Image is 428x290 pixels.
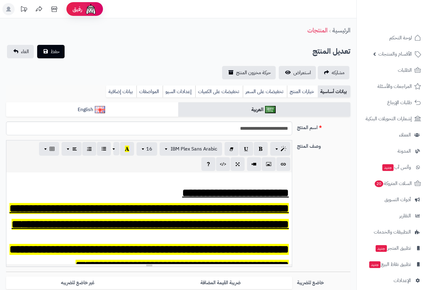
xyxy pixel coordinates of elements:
[295,277,353,286] label: خاضع للضريبة
[51,48,60,55] span: حفظ
[307,26,327,35] a: المنتجات
[360,111,424,126] a: إشعارات التحويلات البنكية
[375,244,411,252] span: تطبيق المتجر
[236,69,271,76] span: حركة مخزون المنتج
[360,95,424,110] a: طلبات الإرجاع
[318,66,349,79] a: مشاركه
[398,147,411,155] span: المدونة
[243,85,287,98] a: تخفيضات على السعر
[398,66,412,74] span: الطلبات
[295,121,353,131] label: اسم المنتج
[295,140,353,150] label: وصف المنتج
[394,276,411,285] span: الإعدادات
[318,85,350,98] a: بيانات أساسية
[360,192,424,207] a: أدوات التسويق
[399,131,411,139] span: العملاء
[360,79,424,94] a: المراجعات والأسئلة
[360,128,424,142] a: العملاء
[382,163,411,172] span: وآتس آب
[136,142,157,156] button: 16
[293,69,311,76] span: استعراض
[16,3,31,17] a: تحديثات المنصة
[160,142,222,156] button: IBM Plex Sans Arabic
[6,277,149,289] label: غير خاضع للضريبه
[387,5,422,17] img: logo-2.png
[387,98,412,107] span: طلبات الإرجاع
[37,45,65,58] button: حفظ
[360,63,424,78] a: الطلبات
[149,277,292,289] label: ضريبة القيمة المضافة
[332,69,345,76] span: مشاركه
[95,106,105,113] img: English
[366,114,412,123] span: إشعارات التحويلات البنكية
[360,225,424,239] a: التطبيقات والخدمات
[287,85,318,98] a: خيارات المنتج
[171,145,217,153] span: IBM Plex Sans Arabic
[85,3,97,15] img: ai-face.png
[313,45,350,58] h2: تعديل المنتج
[360,257,424,272] a: تطبيق نقاط البيعجديد
[360,273,424,288] a: الإعدادات
[146,145,152,153] span: 16
[360,176,424,191] a: السلات المتروكة20
[374,180,383,187] span: 20
[382,164,394,171] span: جديد
[265,106,276,113] img: العربية
[360,241,424,256] a: تطبيق المتجرجديد
[106,85,136,98] a: بيانات إضافية
[360,208,424,223] a: التقارير
[376,245,387,252] span: جديد
[163,85,195,98] a: إعدادات السيو
[332,26,350,35] a: الرئيسية
[374,228,411,236] span: التطبيقات والخدمات
[389,34,412,42] span: لوحة التحكم
[279,66,316,79] a: استعراض
[136,85,163,98] a: المواصفات
[378,50,412,58] span: الأقسام والمنتجات
[374,179,412,188] span: السلات المتروكة
[360,160,424,175] a: وآتس آبجديد
[6,102,178,117] a: English
[222,66,276,79] a: حركة مخزون المنتج
[377,82,412,91] span: المراجعات والأسئلة
[195,85,243,98] a: تخفيضات على الكميات
[369,261,380,268] span: جديد
[178,102,350,117] a: العربية
[360,31,424,45] a: لوحة التحكم
[360,144,424,158] a: المدونة
[399,212,411,220] span: التقارير
[73,5,82,13] span: رفيق
[21,48,29,55] span: الغاء
[384,195,411,204] span: أدوات التسويق
[369,260,411,269] span: تطبيق نقاط البيع
[7,45,34,58] a: الغاء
